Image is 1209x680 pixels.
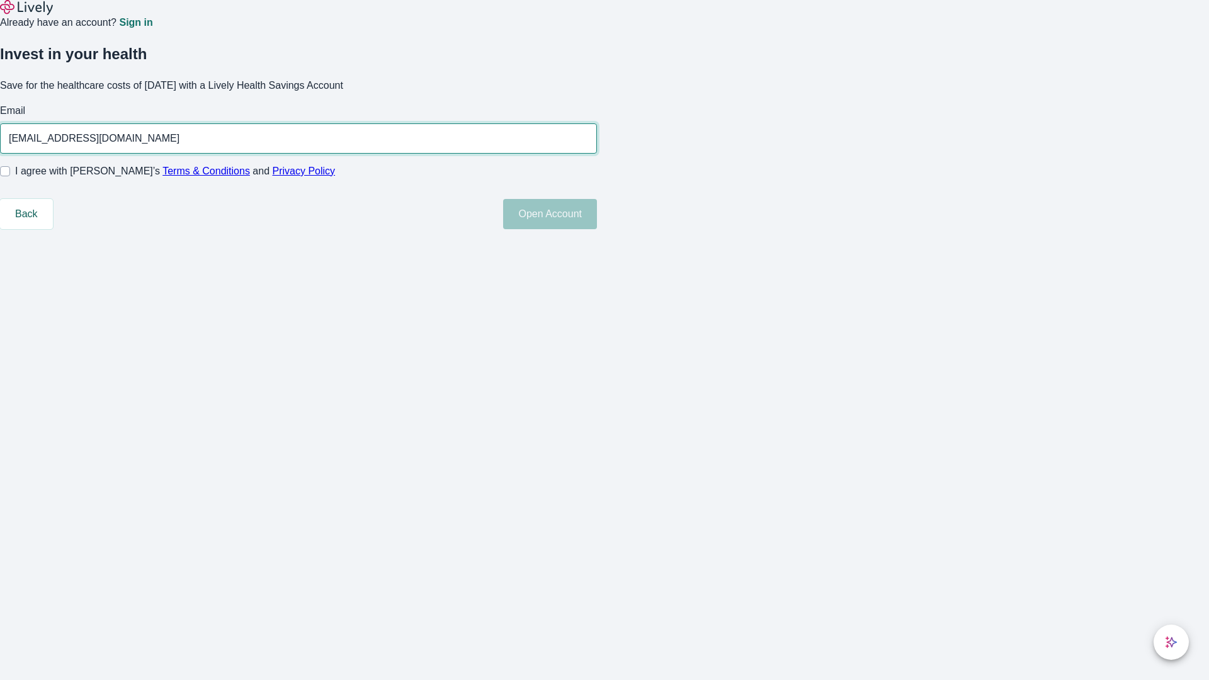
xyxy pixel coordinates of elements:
[273,166,336,176] a: Privacy Policy
[1165,636,1178,649] svg: Lively AI Assistant
[15,164,335,179] span: I agree with [PERSON_NAME]’s and
[119,18,152,28] a: Sign in
[1154,625,1189,660] button: chat
[162,166,250,176] a: Terms & Conditions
